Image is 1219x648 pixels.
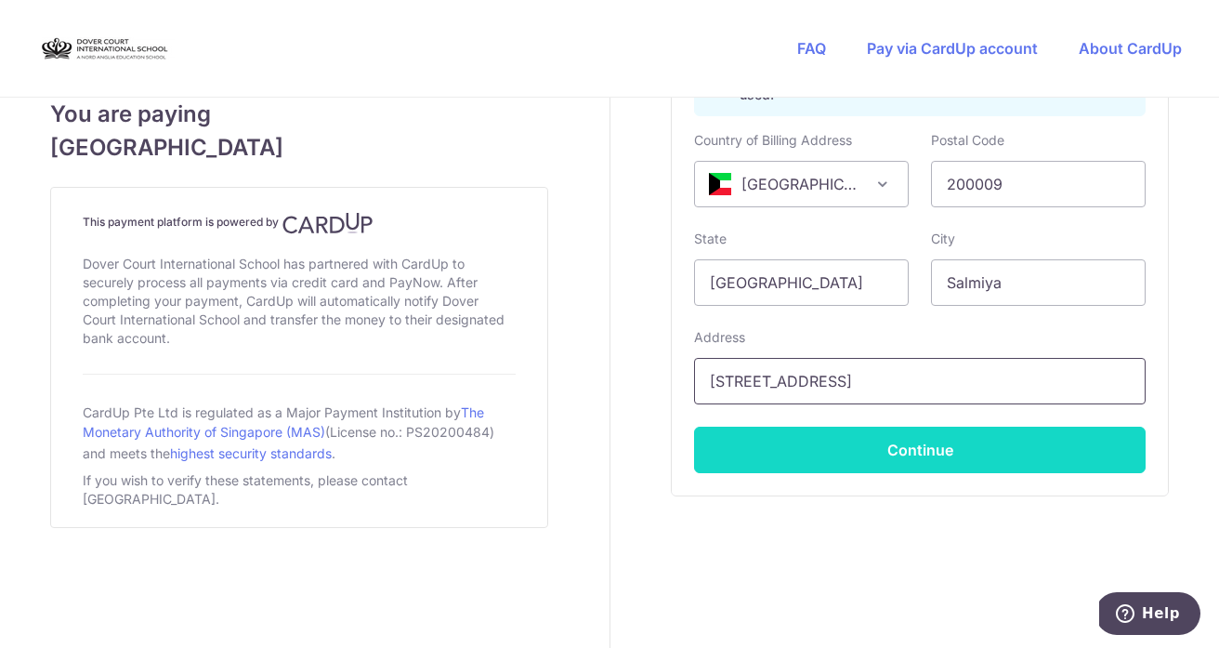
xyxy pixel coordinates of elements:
h4: This payment platform is powered by [83,212,516,234]
label: Country of Billing Address [694,131,852,150]
span: [GEOGRAPHIC_DATA] [50,131,548,165]
label: Address [694,328,745,347]
input: Example 123456 [931,161,1146,207]
span: Kuwait [694,161,909,207]
a: Pay via CardUp account [867,39,1038,58]
span: Kuwait [695,162,908,206]
label: State [694,230,727,248]
span: You are paying [50,98,548,131]
div: CardUp Pte Ltd is regulated as a Major Payment Institution by (License no.: PS20200484) and meets... [83,397,516,468]
div: Dover Court International School has partnered with CardUp to securely process all payments via c... [83,251,516,351]
a: highest security standards [170,445,332,461]
div: If you wish to verify these statements, please contact [GEOGRAPHIC_DATA]. [83,468,516,512]
img: CardUp [282,212,374,234]
label: Postal Code [931,131,1004,150]
label: City [931,230,955,248]
a: FAQ [797,39,826,58]
button: Continue [694,427,1146,473]
a: About CardUp [1079,39,1182,58]
iframe: Opens a widget where you can find more information [1099,592,1200,639]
